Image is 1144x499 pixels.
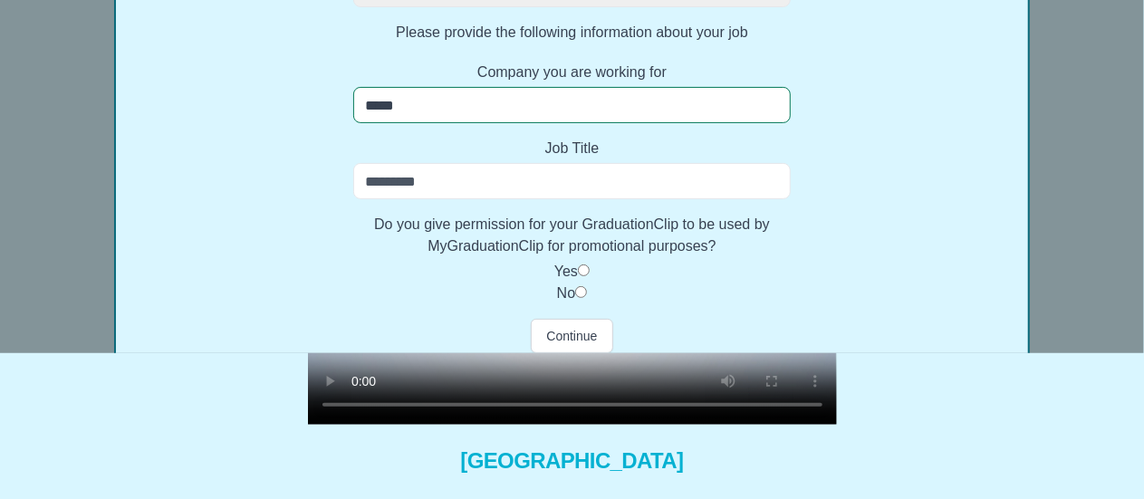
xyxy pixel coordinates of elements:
[557,285,575,301] label: No
[308,446,837,475] span: [GEOGRAPHIC_DATA]
[353,22,791,43] label: Please provide the following information about your job
[554,264,578,279] label: Yes
[353,214,791,257] label: Do you give permission for your GraduationClip to be used by MyGraduationClip for promotional pur...
[353,62,791,83] label: Company you are working for
[353,138,791,159] label: Job Title
[531,319,612,353] button: Continue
